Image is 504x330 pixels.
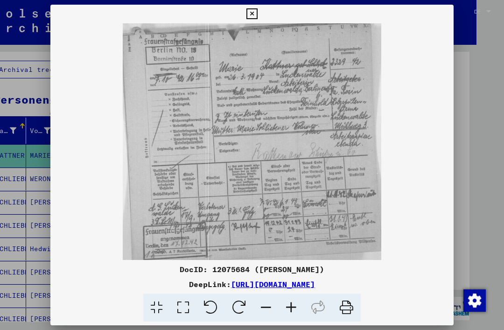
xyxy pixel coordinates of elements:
[50,264,454,275] div: DocID: 12075684 ([PERSON_NAME])
[50,23,454,260] img: 001.jpg
[231,280,315,289] a: [URL][DOMAIN_NAME]
[50,279,454,290] div: DeepLink:
[463,289,486,312] img: Zustimmung ändern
